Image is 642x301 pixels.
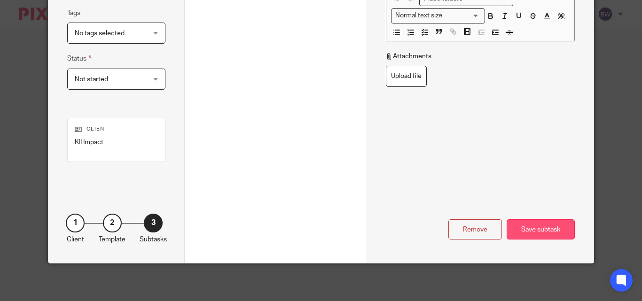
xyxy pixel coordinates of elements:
p: Attachments [386,52,431,61]
input: Search for option [445,11,479,21]
div: Remove [448,219,502,239]
div: Save subtask [507,219,575,239]
div: Text styles [391,8,485,23]
div: Search for option [391,8,485,23]
span: No tags selected [75,30,125,37]
p: Client [67,235,84,244]
p: Template [99,235,125,244]
p: Client [75,125,158,133]
p: KII Impact [75,138,158,147]
label: Upload file [386,66,427,87]
p: Subtasks [140,235,167,244]
label: Tags [67,8,80,18]
label: Status [67,53,91,64]
span: Not started [75,76,108,83]
div: 2 [103,214,122,232]
span: Normal text size [393,11,445,21]
div: 3 [144,214,163,232]
div: 1 [66,214,85,232]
